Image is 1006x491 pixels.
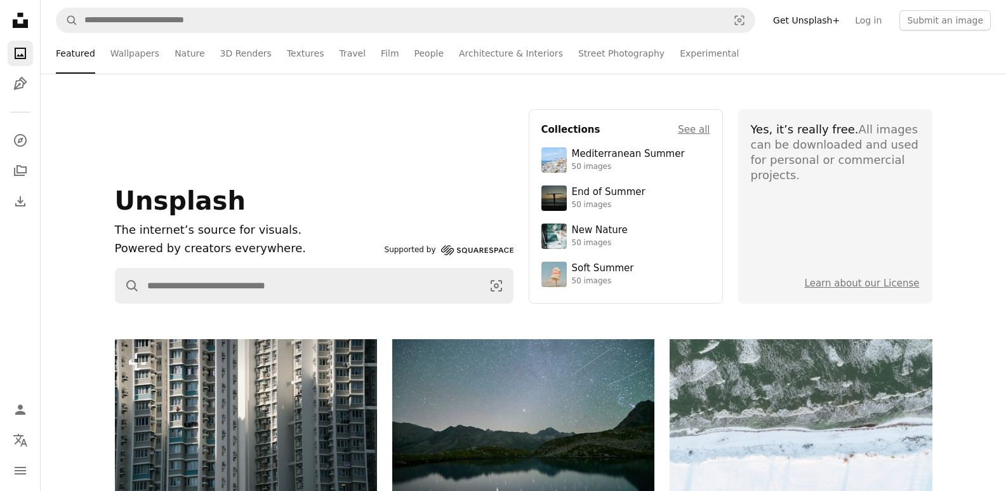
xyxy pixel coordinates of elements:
div: 50 images [572,238,628,248]
form: Find visuals sitewide [115,268,513,304]
img: premium_photo-1749544311043-3a6a0c8d54af [541,262,567,287]
span: Yes, it’s really free. [751,123,859,136]
a: Textures [287,33,324,74]
button: Menu [8,458,33,483]
button: Visual search [480,269,513,303]
div: All images can be downloaded and used for personal or commercial projects. [751,122,920,183]
img: premium_photo-1755037089989-422ee333aef9 [541,224,567,249]
button: Search Unsplash [56,8,78,32]
a: See all [678,122,710,137]
div: Soft Summer [572,262,634,275]
div: New Nature [572,224,628,237]
a: New Nature50 images [541,224,710,249]
button: Search Unsplash [116,269,140,303]
div: 50 images [572,162,685,172]
a: Photos [8,41,33,66]
a: Nature [175,33,204,74]
form: Find visuals sitewide [56,8,755,33]
button: Submit an image [899,10,991,30]
a: Street Photography [578,33,665,74]
img: premium_photo-1688410049290-d7394cc7d5df [541,147,567,173]
a: Supported by [385,243,513,258]
a: Experimental [680,33,739,74]
a: Explore [8,128,33,153]
a: People [414,33,444,74]
a: Log in [847,10,889,30]
button: Language [8,427,33,453]
div: End of Summer [572,186,645,199]
a: Log in / Sign up [8,397,33,422]
a: Illustrations [8,71,33,97]
a: Wallpapers [110,33,159,74]
div: Mediterranean Summer [572,148,685,161]
a: Snow covered landscape with frozen water [670,431,932,443]
span: Unsplash [115,186,246,215]
a: Architecture & Interiors [459,33,563,74]
h4: Collections [541,122,600,137]
a: Travel [339,33,366,74]
a: Download History [8,189,33,214]
h1: The internet’s source for visuals. [115,221,380,239]
a: Film [381,33,399,74]
div: 50 images [572,200,645,210]
p: Powered by creators everywhere. [115,239,380,258]
a: Mediterranean Summer50 images [541,147,710,173]
a: 3D Renders [220,33,272,74]
img: premium_photo-1754398386796-ea3dec2a6302 [541,185,567,211]
a: Collections [8,158,33,184]
button: Visual search [724,8,755,32]
a: Starry night sky over a calm mountain lake [392,420,654,432]
a: Learn about our License [805,278,920,289]
div: 50 images [572,276,634,286]
a: Get Unsplash+ [765,10,847,30]
a: End of Summer50 images [541,185,710,211]
a: Tall apartment buildings with many windows and balconies. [115,418,377,429]
a: Soft Summer50 images [541,262,710,287]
